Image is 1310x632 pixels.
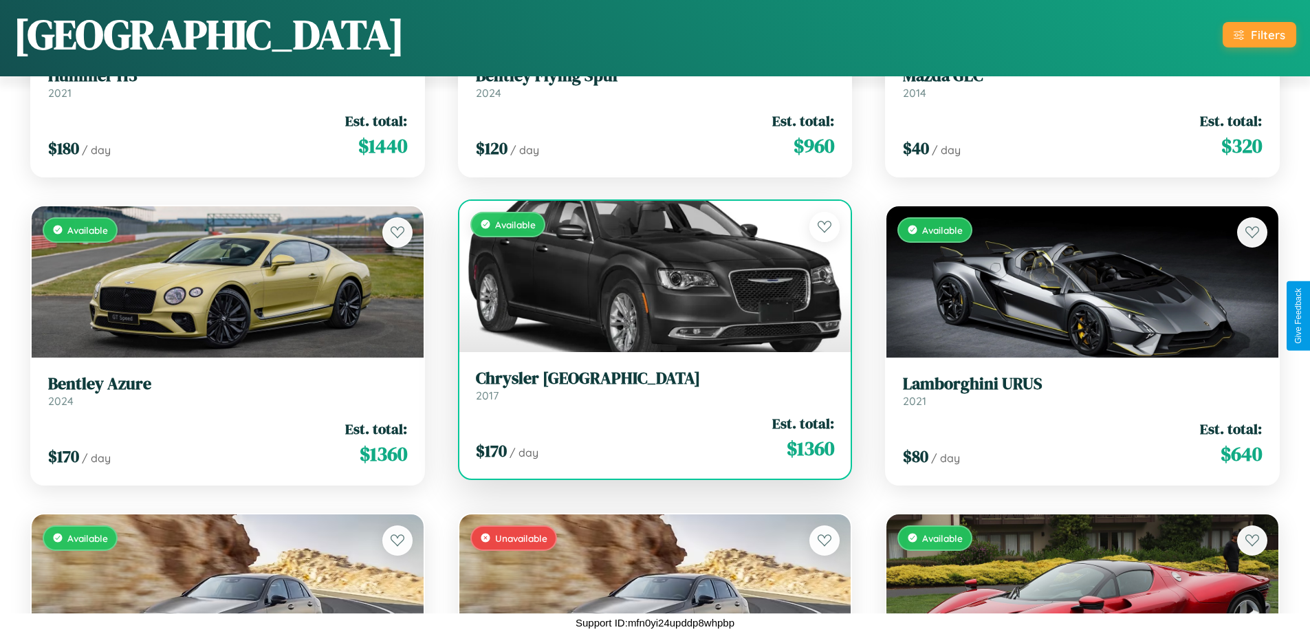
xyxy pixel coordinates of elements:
span: / day [932,143,961,157]
span: $ 40 [903,137,929,160]
span: Available [495,219,536,230]
span: Available [922,224,963,236]
a: Mazda GLC2014 [903,66,1262,100]
h3: Hummer H3 [48,66,407,86]
span: $ 1360 [787,435,834,462]
a: Lamborghini URUS2021 [903,374,1262,408]
span: Est. total: [772,111,834,131]
a: Hummer H32021 [48,66,407,100]
span: / day [931,451,960,465]
span: Available [922,532,963,544]
h1: [GEOGRAPHIC_DATA] [14,6,404,63]
span: $ 1360 [360,440,407,468]
span: $ 120 [476,137,507,160]
span: 2017 [476,389,499,402]
span: $ 960 [794,132,834,160]
h3: Lamborghini URUS [903,374,1262,394]
span: $ 80 [903,445,928,468]
span: / day [82,451,111,465]
span: 2024 [48,394,74,408]
p: Support ID: mfn0yi24upddp8whpbp [576,613,734,632]
span: Available [67,532,108,544]
span: Est. total: [1200,419,1262,439]
span: $ 170 [48,445,79,468]
span: 2024 [476,86,501,100]
span: Est. total: [345,111,407,131]
span: 2021 [903,394,926,408]
span: / day [82,143,111,157]
span: $ 180 [48,137,79,160]
span: 2014 [903,86,926,100]
span: Available [67,224,108,236]
span: 2021 [48,86,72,100]
h3: Bentley Azure [48,374,407,394]
span: $ 320 [1221,132,1262,160]
span: / day [510,446,538,459]
span: / day [510,143,539,157]
span: $ 170 [476,439,507,462]
a: Bentley Flying Spur2024 [476,66,835,100]
span: Est. total: [1200,111,1262,131]
h3: Mazda GLC [903,66,1262,86]
span: Est. total: [772,413,834,433]
span: $ 1440 [358,132,407,160]
a: Bentley Azure2024 [48,374,407,408]
span: Unavailable [495,532,547,544]
span: $ 640 [1221,440,1262,468]
a: Chrysler [GEOGRAPHIC_DATA]2017 [476,369,835,402]
div: Give Feedback [1293,288,1303,344]
h3: Chrysler [GEOGRAPHIC_DATA] [476,369,835,389]
h3: Bentley Flying Spur [476,66,835,86]
span: Est. total: [345,419,407,439]
button: Filters [1223,22,1296,47]
div: Filters [1251,28,1285,42]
